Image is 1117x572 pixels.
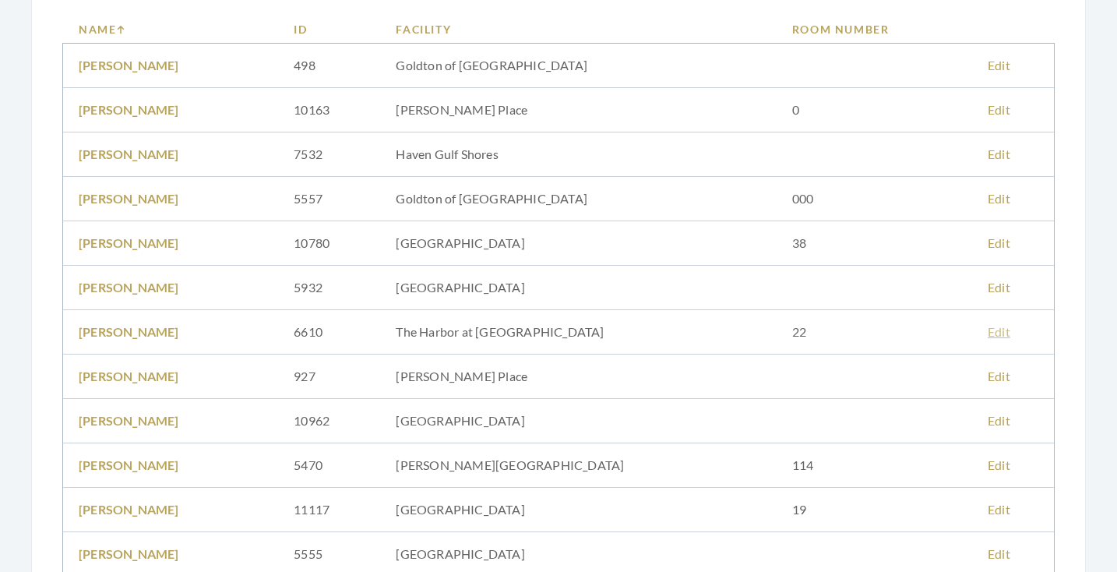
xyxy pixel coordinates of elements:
[777,443,972,488] td: 114
[278,399,380,443] td: 10962
[988,369,1010,383] a: Edit
[278,177,380,221] td: 5557
[380,488,776,532] td: [GEOGRAPHIC_DATA]
[380,88,776,132] td: [PERSON_NAME] Place
[79,102,179,117] a: [PERSON_NAME]
[988,235,1010,250] a: Edit
[988,102,1010,117] a: Edit
[278,44,380,88] td: 498
[79,502,179,517] a: [PERSON_NAME]
[988,324,1010,339] a: Edit
[79,191,179,206] a: [PERSON_NAME]
[79,147,179,161] a: [PERSON_NAME]
[380,310,776,355] td: The Harbor at [GEOGRAPHIC_DATA]
[278,221,380,266] td: 10780
[380,266,776,310] td: [GEOGRAPHIC_DATA]
[79,280,179,295] a: [PERSON_NAME]
[278,355,380,399] td: 927
[79,58,179,72] a: [PERSON_NAME]
[777,310,972,355] td: 22
[777,221,972,266] td: 38
[380,355,776,399] td: [PERSON_NAME] Place
[79,413,179,428] a: [PERSON_NAME]
[380,177,776,221] td: Goldton of [GEOGRAPHIC_DATA]
[79,21,263,37] a: Name
[278,488,380,532] td: 11117
[79,235,179,250] a: [PERSON_NAME]
[777,177,972,221] td: 000
[777,488,972,532] td: 19
[79,457,179,472] a: [PERSON_NAME]
[988,58,1010,72] a: Edit
[79,546,179,561] a: [PERSON_NAME]
[988,546,1010,561] a: Edit
[380,443,776,488] td: [PERSON_NAME][GEOGRAPHIC_DATA]
[777,88,972,132] td: 0
[278,443,380,488] td: 5470
[988,147,1010,161] a: Edit
[988,413,1010,428] a: Edit
[988,457,1010,472] a: Edit
[278,310,380,355] td: 6610
[988,502,1010,517] a: Edit
[294,21,365,37] a: ID
[380,221,776,266] td: [GEOGRAPHIC_DATA]
[792,21,957,37] a: Room Number
[278,132,380,177] td: 7532
[380,44,776,88] td: Goldton of [GEOGRAPHIC_DATA]
[380,399,776,443] td: [GEOGRAPHIC_DATA]
[278,266,380,310] td: 5932
[278,88,380,132] td: 10163
[79,324,179,339] a: [PERSON_NAME]
[988,191,1010,206] a: Edit
[380,132,776,177] td: Haven Gulf Shores
[79,369,179,383] a: [PERSON_NAME]
[988,280,1010,295] a: Edit
[396,21,760,37] a: Facility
